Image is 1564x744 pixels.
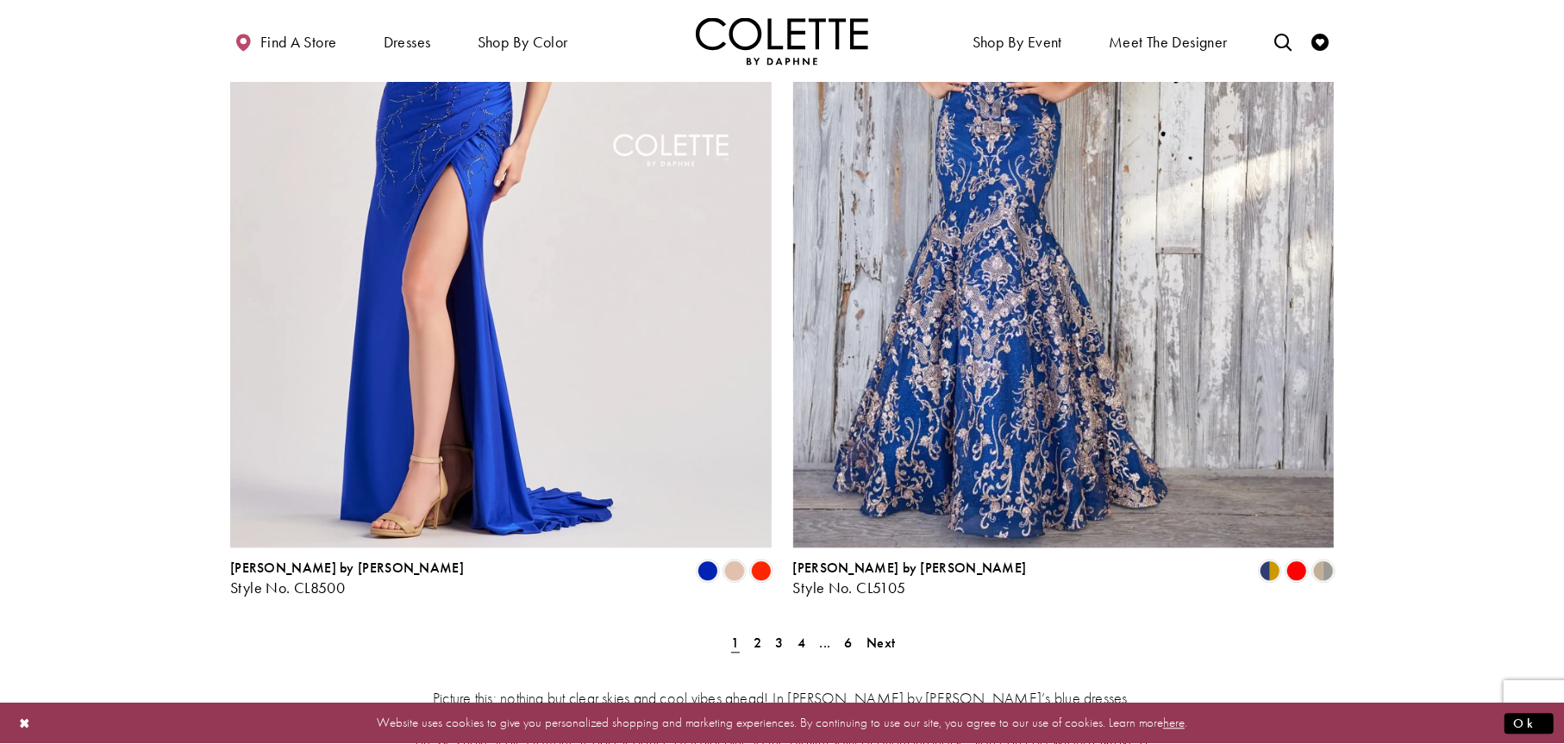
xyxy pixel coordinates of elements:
a: Next Page [861,630,900,655]
span: 4 [798,634,805,652]
span: Meet the designer [1109,34,1228,51]
i: Scarlet [751,560,772,581]
a: ... [814,630,835,655]
span: 3 [775,634,783,652]
a: Page 3 [770,630,788,655]
button: Submit Dialog [1505,713,1554,735]
span: 2 [754,634,761,652]
span: 6 [845,634,853,652]
p: Website uses cookies to give you personalized shopping and marketing experiences. By continuing t... [124,712,1440,735]
a: Visit Home Page [696,17,868,65]
i: Red [1286,560,1307,581]
span: Dresses [379,17,435,65]
i: Champagne [724,560,745,581]
button: Close Dialog [10,709,40,739]
span: Current Page [726,630,744,655]
a: Check Wishlist [1308,17,1334,65]
span: Dresses [384,34,431,51]
span: Shop By Event [973,34,1062,51]
a: Meet the designer [1104,17,1232,65]
img: Colette by Daphne [696,17,868,65]
span: Next [866,634,895,652]
span: Style No. CL8500 [230,578,345,597]
a: Page 6 [840,630,858,655]
span: Find a store [260,34,337,51]
i: Gold/Pewter [1313,560,1334,581]
span: [PERSON_NAME] by [PERSON_NAME] [230,559,464,577]
span: [PERSON_NAME] by [PERSON_NAME] [793,559,1027,577]
span: ... [819,634,830,652]
div: Colette by Daphne Style No. CL8500 [230,560,464,597]
span: Shop By Event [968,17,1067,65]
span: Shop by color [478,34,568,51]
i: Royal Blue [698,560,718,581]
div: Colette by Daphne Style No. CL5105 [793,560,1027,597]
a: here [1163,715,1185,732]
a: Find a store [230,17,341,65]
a: Page 4 [792,630,810,655]
i: Navy Blue/Gold [1260,560,1280,581]
a: Page 2 [748,630,766,655]
span: 1 [731,634,739,652]
span: Shop by color [473,17,572,65]
a: Toggle search [1270,17,1296,65]
span: Style No. CL5105 [793,578,906,597]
